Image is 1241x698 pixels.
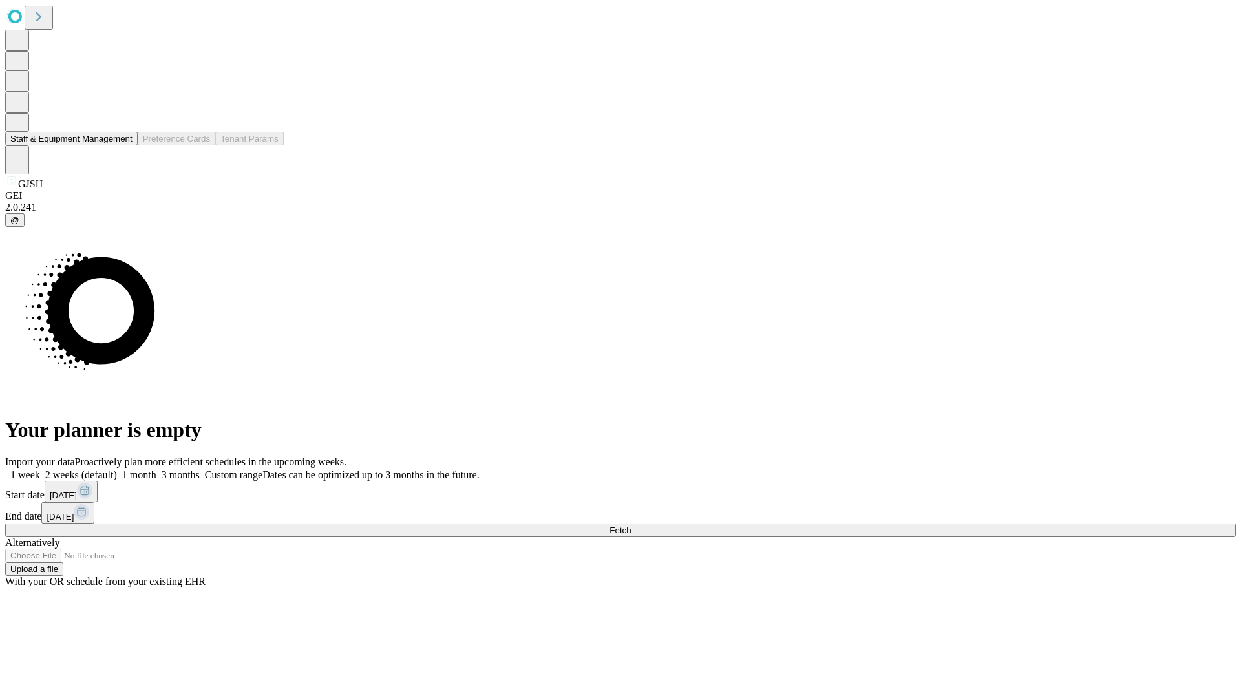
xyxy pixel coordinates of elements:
span: Custom range [205,469,262,480]
span: 1 week [10,469,40,480]
button: @ [5,213,25,227]
span: 3 months [162,469,200,480]
span: Import your data [5,456,75,467]
span: Fetch [610,525,631,535]
h1: Your planner is empty [5,418,1236,442]
span: Dates can be optimized up to 3 months in the future. [262,469,479,480]
span: [DATE] [47,512,74,522]
span: Alternatively [5,537,59,548]
button: Upload a file [5,562,63,576]
span: [DATE] [50,491,77,500]
div: 2.0.241 [5,202,1236,213]
button: Preference Cards [138,132,215,145]
span: Proactively plan more efficient schedules in the upcoming weeks. [75,456,346,467]
span: 1 month [122,469,156,480]
button: [DATE] [41,502,94,523]
div: GEI [5,190,1236,202]
button: [DATE] [45,481,98,502]
span: 2 weeks (default) [45,469,117,480]
div: Start date [5,481,1236,502]
span: With your OR schedule from your existing EHR [5,576,206,587]
button: Fetch [5,523,1236,537]
span: GJSH [18,178,43,189]
span: @ [10,215,19,225]
button: Staff & Equipment Management [5,132,138,145]
div: End date [5,502,1236,523]
button: Tenant Params [215,132,284,145]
